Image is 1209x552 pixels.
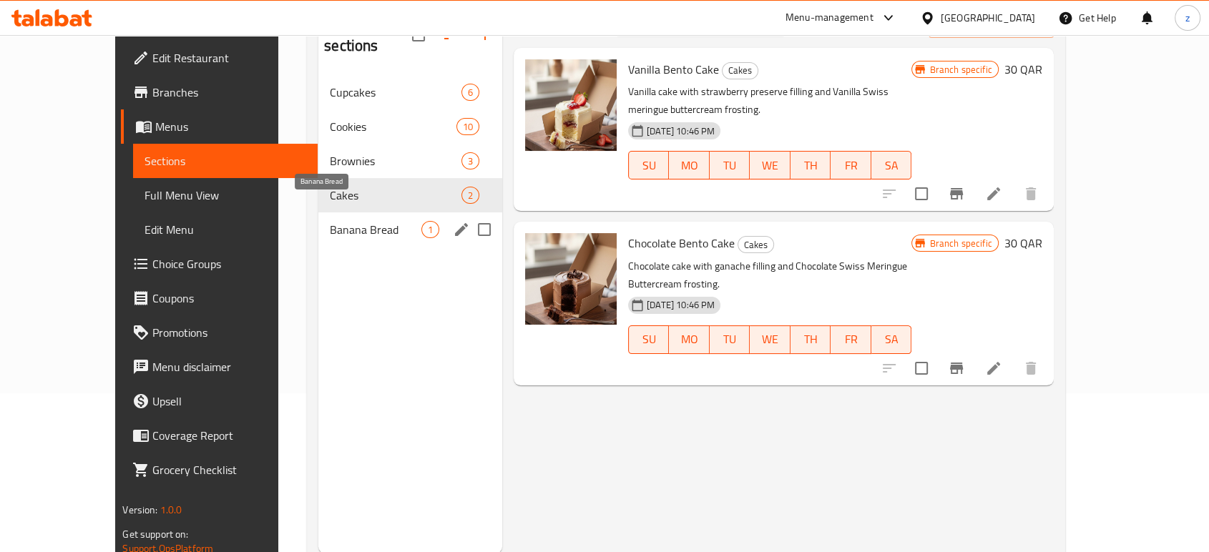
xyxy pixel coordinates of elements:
button: MO [669,151,710,179]
span: 10 [457,120,479,134]
span: SA [877,329,906,350]
a: Coupons [121,281,317,315]
button: FR [831,325,871,354]
span: Menu disclaimer [152,358,305,375]
span: Coverage Report [152,427,305,444]
span: SU [635,329,663,350]
button: MO [669,325,710,354]
button: WE [750,151,790,179]
div: Cupcakes6 [318,75,502,109]
a: Sections [133,144,317,178]
button: TU [710,325,750,354]
p: Chocolate cake with ganache filling and Chocolate Swiss Meringue Buttercream frosting. [628,257,911,293]
span: Get support on: [122,525,188,543]
span: Cupcakes [330,84,461,101]
span: Full Menu View [145,187,305,204]
span: WE [755,329,785,350]
span: Branch specific [924,63,997,77]
span: z [1185,10,1190,26]
h6: 30 QAR [1004,59,1042,79]
span: Menus [155,118,305,135]
div: items [456,118,479,135]
nav: Menu sections [318,69,502,252]
span: Version: [122,501,157,519]
span: WE [755,155,785,176]
span: Branch specific [924,237,997,250]
button: Branch-specific-item [939,351,974,385]
h2: Menu sections [324,14,412,56]
h6: 30 QAR [1004,233,1042,253]
a: Edit menu item [985,185,1002,202]
span: [DATE] 10:46 PM [641,124,720,138]
span: Branches [152,84,305,101]
span: TH [796,155,826,176]
div: items [421,221,439,238]
div: Menu-management [785,9,873,26]
div: Cookies10 [318,109,502,144]
span: Edit Menu [145,221,305,238]
a: Edit Restaurant [121,41,317,75]
span: 2 [462,189,479,202]
span: TH [796,329,826,350]
span: Sections [145,152,305,169]
span: TU [715,329,745,350]
p: Vanilla cake with strawberry preserve filling and Vanilla Swiss meringue buttercream frosting. [628,83,911,119]
span: Chocolate Bento Cake [628,232,735,254]
span: Banana Bread [330,221,421,238]
span: Select to update [906,353,936,383]
span: MO [675,155,704,176]
span: [DATE] 10:46 PM [641,298,720,312]
a: Menu disclaimer [121,350,317,384]
span: Cakes [330,187,461,204]
span: Cakes [738,237,773,253]
span: 3 [462,154,479,168]
a: Edit Menu [133,212,317,247]
span: SA [877,155,906,176]
button: Branch-specific-item [939,177,974,211]
button: TH [790,325,831,354]
span: 6 [462,86,479,99]
div: Brownies [330,152,461,169]
button: SU [628,151,669,179]
span: Vanilla Bento Cake [628,59,719,80]
a: Grocery Checklist [121,453,317,487]
a: Edit menu item [985,360,1002,377]
div: items [461,152,479,169]
span: Cookies [330,118,456,135]
button: edit [451,219,472,240]
button: TU [710,151,750,179]
div: items [461,187,479,204]
span: 1 [422,223,439,237]
button: SA [871,325,912,354]
button: delete [1014,351,1048,385]
button: WE [750,325,790,354]
span: MO [675,329,704,350]
a: Promotions [121,315,317,350]
div: Cakes [738,236,774,253]
a: Full Menu View [133,178,317,212]
span: SU [635,155,663,176]
div: [GEOGRAPHIC_DATA] [941,10,1035,26]
img: Vanilla Bento Cake [525,59,617,151]
div: Banana Bread1edit [318,212,502,247]
span: FR [836,329,866,350]
button: FR [831,151,871,179]
span: Edit Restaurant [152,49,305,66]
div: Cakes [722,62,758,79]
button: delete [1014,177,1048,211]
span: Promotions [152,324,305,341]
a: Choice Groups [121,247,317,281]
span: FR [836,155,866,176]
button: SU [628,325,669,354]
button: TH [790,151,831,179]
span: Coupons [152,290,305,307]
span: Upsell [152,393,305,410]
div: Cakes2 [318,178,502,212]
img: Chocolate Bento Cake [525,233,617,325]
span: 1.0.0 [160,501,182,519]
a: Menus [121,109,317,144]
a: Branches [121,75,317,109]
span: TU [715,155,745,176]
